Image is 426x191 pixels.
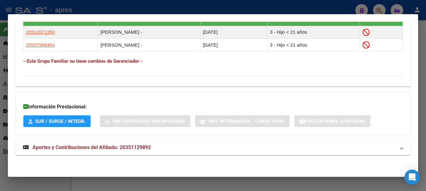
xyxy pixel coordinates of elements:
[209,119,285,124] span: Not. Internacion / Censo Hosp.
[98,38,200,51] td: [PERSON_NAME] -
[26,42,55,48] span: 20537568454
[267,26,360,38] td: 3 - Hijo < 21 años
[33,144,151,150] span: Aportes y Contribuciones del Afiliado: 20351129892
[200,26,267,38] td: [DATE]
[405,170,420,185] div: Open Intercom Messenger
[195,115,290,127] button: Not. Internacion / Censo Hosp.
[35,119,86,124] span: SUR / SURGE / INTEGR.
[23,58,403,65] h4: --Este Grupo Familiar no tiene cambios de Gerenciador--
[100,115,190,127] button: Sin Certificado Discapacidad
[112,119,185,124] span: Sin Certificado Discapacidad
[23,103,403,111] h3: Información Prestacional:
[294,115,370,127] button: Prestaciones Auditadas
[23,115,91,127] button: SUR / SURGE / INTEGR.
[15,140,411,155] mat-expansion-panel-header: Aportes y Contribuciones del Afiliado: 20351129892
[267,38,360,51] td: 3 - Hijo < 21 años
[305,119,365,124] span: Prestaciones Auditadas
[98,26,200,38] td: [PERSON_NAME] -
[200,38,267,51] td: [DATE]
[26,29,55,35] span: 20514571350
